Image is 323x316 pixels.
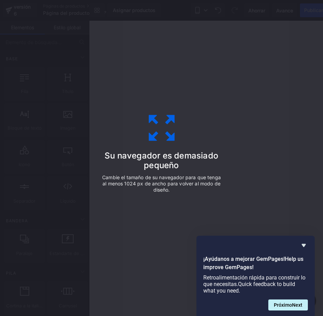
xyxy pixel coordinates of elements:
[274,302,292,308] font: Próximo
[102,174,221,193] font: Cambie el tamaño de su navegador para que tenga al menos 1024 px de ancho para volver al modo de ...
[105,151,218,170] font: Su navegador es demasiado pequeño
[203,274,308,294] p: Quick feedback to build what you need.
[268,299,308,310] button: Siguiente pregunta
[203,256,285,262] font: ¡Ayúdanos a mejorar GemPages!
[203,274,305,287] font: Retroalimentación rápida para construir lo que necesitas.
[300,241,308,249] button: Ocultar encuesta
[203,241,308,310] div: ¡Ayúdanos a mejorar GemPages!
[203,255,308,272] h2: ¡Ayúdanos a mejorar GemPages!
